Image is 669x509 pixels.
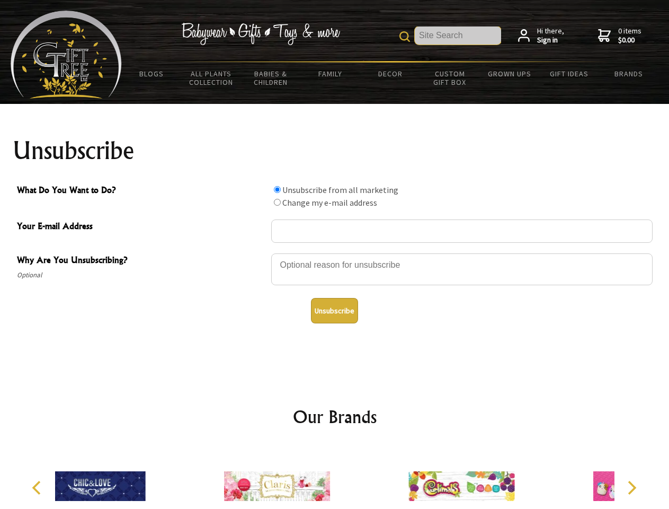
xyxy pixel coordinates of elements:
span: Your E-mail Address [17,220,266,235]
textarea: Why Are You Unsubscribing? [271,253,653,285]
img: product search [399,31,410,42]
span: Why Are You Unsubscribing? [17,253,266,269]
a: Babies & Children [241,63,301,93]
input: Your E-mail Address [271,220,653,243]
a: Grown Ups [479,63,539,85]
span: Optional [17,269,266,282]
a: Family [301,63,361,85]
a: Decor [360,63,420,85]
a: Hi there,Sign in [518,27,564,45]
strong: Sign in [537,36,564,45]
button: Next [620,476,643,499]
a: 0 items$0.00 [598,27,641,45]
strong: $0.00 [618,36,641,45]
h1: Unsubscribe [13,138,657,163]
a: Brands [599,63,659,85]
input: What Do You Want to Do? [274,199,281,206]
a: Custom Gift Box [420,63,480,93]
img: Babywear - Gifts - Toys & more [181,23,340,45]
button: Previous [26,476,50,499]
span: What Do You Want to Do? [17,183,266,199]
label: Unsubscribe from all marketing [282,185,398,195]
h2: Our Brands [21,404,648,429]
a: Gift Ideas [539,63,599,85]
img: Babyware - Gifts - Toys and more... [11,11,122,99]
a: BLOGS [122,63,182,85]
input: What Do You Want to Do? [274,186,281,193]
span: Hi there, [537,27,564,45]
span: 0 items [618,26,641,45]
label: Change my e-mail address [282,197,377,208]
input: Site Search [415,27,501,45]
button: Unsubscribe [311,298,358,323]
a: All Plants Collection [182,63,242,93]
